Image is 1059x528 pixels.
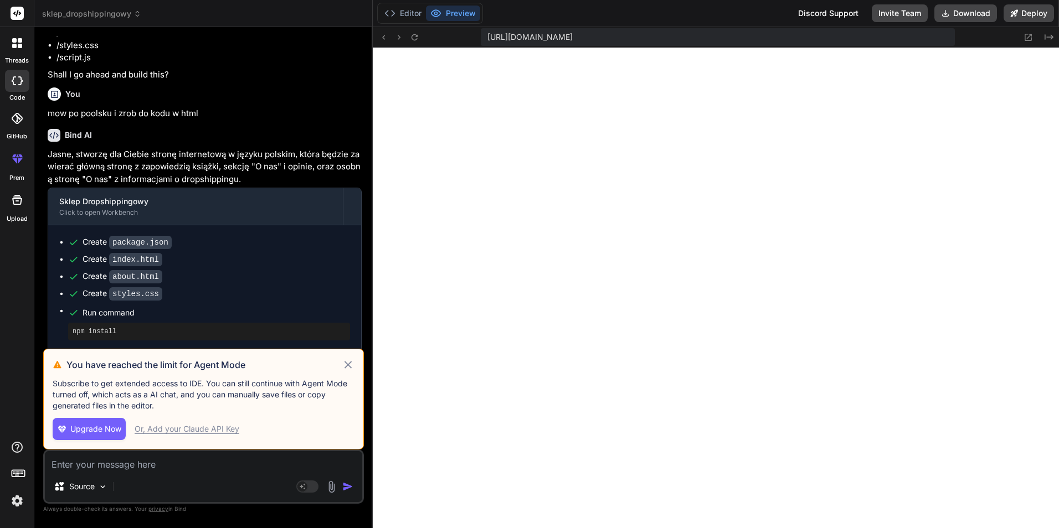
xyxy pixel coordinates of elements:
[135,423,239,434] div: Or, Add your Claude API Key
[66,358,341,371] h3: You have reached the limit for Agent Mode
[9,173,24,183] label: prem
[69,481,95,492] p: Source
[98,482,107,491] img: Pick Models
[48,107,362,120] p: mow po poolsku i zrob do kodu w html
[83,271,162,282] div: Create
[109,253,162,266] code: index.html
[48,188,343,225] button: Sklep DropshippingowyClick to open Workbench
[109,236,172,249] code: package.json
[380,6,426,21] button: Editor
[872,4,928,22] button: Invite Team
[53,418,126,440] button: Upgrade Now
[83,236,172,248] div: Create
[148,505,168,512] span: privacy
[65,130,92,141] h6: Bind AI
[83,307,350,318] span: Run command
[109,270,162,283] code: about.html
[53,378,354,411] p: Subscribe to get extended access to IDE. You can still continue with Agent Mode turned off, which...
[73,327,346,336] pre: npm install
[56,51,362,64] li: /script.js
[934,4,997,22] button: Download
[1004,4,1054,22] button: Deploy
[56,39,362,52] li: /styles.css
[487,32,573,43] span: [URL][DOMAIN_NAME]
[42,8,141,19] span: sklep_dropshippingowy
[43,504,364,514] p: Always double-check its answers. Your in Bind
[48,148,362,186] p: Jasne, stworzę dla Ciebie stronę internetową w języku polskim, która będzie zawierać główną stron...
[7,214,28,224] label: Upload
[109,287,162,301] code: styles.css
[8,491,27,510] img: settings
[59,208,332,217] div: Click to open Workbench
[70,423,121,434] span: Upgrade Now
[7,132,27,141] label: GitHub
[5,56,29,65] label: threads
[791,4,865,22] div: Discord Support
[325,480,338,493] img: attachment
[59,196,332,207] div: Sklep Dropshippingowy
[9,93,25,102] label: code
[48,69,362,81] p: Shall I go ahead and build this?
[83,253,162,265] div: Create
[342,481,353,492] img: icon
[65,89,80,100] h6: You
[83,288,162,299] div: Create
[426,6,480,21] button: Preview
[83,348,350,359] span: Run command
